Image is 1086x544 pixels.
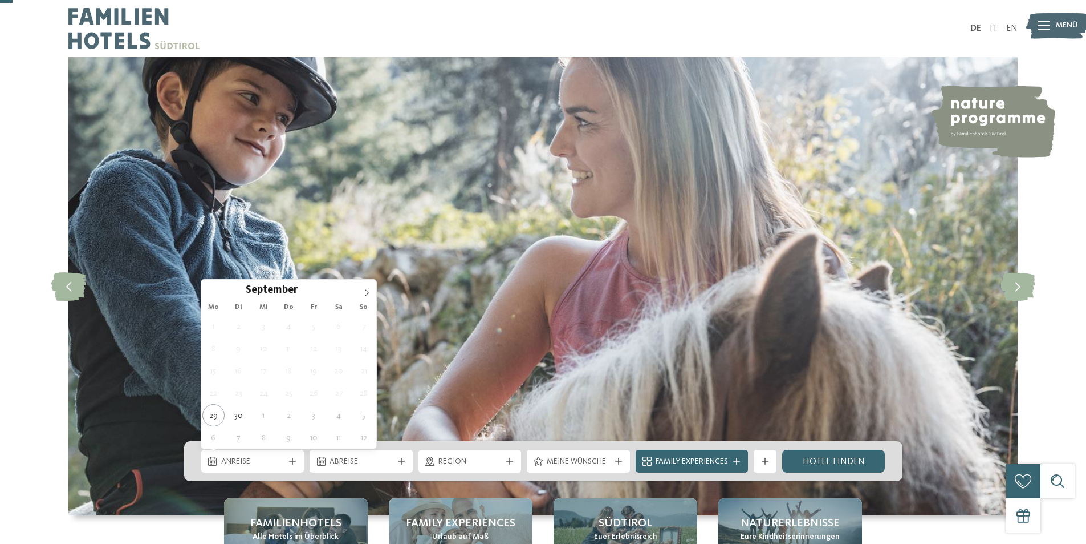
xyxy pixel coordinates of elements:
[278,315,300,337] span: September 4, 2025
[432,531,489,543] span: Urlaub auf Maß
[226,304,251,311] span: Di
[278,404,300,426] span: Oktober 2, 2025
[251,304,276,311] span: Mi
[782,450,885,473] a: Hotel finden
[202,426,225,449] span: Oktober 6, 2025
[278,426,300,449] span: Oktober 9, 2025
[547,456,610,468] span: Meine Wünsche
[353,315,375,337] span: September 7, 2025
[253,404,275,426] span: Oktober 1, 2025
[253,531,339,543] span: Alle Hotels im Überblick
[303,404,325,426] span: Oktober 3, 2025
[741,515,840,531] span: Naturerlebnisse
[594,531,657,543] span: Euer Erlebnisreich
[276,304,301,311] span: Do
[68,57,1018,515] img: Familienhotels Südtirol: The happy family places
[353,337,375,360] span: September 14, 2025
[303,360,325,382] span: September 19, 2025
[253,426,275,449] span: Oktober 8, 2025
[301,304,326,311] span: Fr
[438,456,502,468] span: Region
[351,304,376,311] span: So
[328,404,350,426] span: Oktober 4, 2025
[253,382,275,404] span: September 24, 2025
[202,404,225,426] span: September 29, 2025
[330,456,393,468] span: Abreise
[202,360,225,382] span: September 15, 2025
[202,382,225,404] span: September 22, 2025
[227,315,250,337] span: September 2, 2025
[201,304,226,311] span: Mo
[930,86,1055,158] img: nature programme by Familienhotels Südtirol
[328,426,350,449] span: Oktober 11, 2025
[202,337,225,360] span: September 8, 2025
[328,382,350,404] span: September 27, 2025
[227,382,250,404] span: September 23, 2025
[227,404,250,426] span: September 30, 2025
[253,315,275,337] span: September 3, 2025
[227,426,250,449] span: Oktober 7, 2025
[406,515,515,531] span: Family Experiences
[278,337,300,360] span: September 11, 2025
[328,337,350,360] span: September 13, 2025
[303,426,325,449] span: Oktober 10, 2025
[970,24,981,33] a: DE
[250,515,341,531] span: Familienhotels
[328,360,350,382] span: September 20, 2025
[990,24,998,33] a: IT
[278,360,300,382] span: September 18, 2025
[353,404,375,426] span: Oktober 5, 2025
[221,456,284,468] span: Anreise
[298,284,335,296] input: Year
[1056,20,1078,31] span: Menü
[227,337,250,360] span: September 9, 2025
[326,304,351,311] span: Sa
[353,426,375,449] span: Oktober 12, 2025
[328,315,350,337] span: September 6, 2025
[253,337,275,360] span: September 10, 2025
[246,285,298,296] span: September
[599,515,652,531] span: Südtirol
[253,360,275,382] span: September 17, 2025
[227,360,250,382] span: September 16, 2025
[303,337,325,360] span: September 12, 2025
[303,382,325,404] span: September 26, 2025
[278,382,300,404] span: September 25, 2025
[353,382,375,404] span: September 28, 2025
[741,531,840,543] span: Eure Kindheitserinnerungen
[1006,24,1018,33] a: EN
[303,315,325,337] span: September 5, 2025
[202,315,225,337] span: September 1, 2025
[656,456,728,468] span: Family Experiences
[353,360,375,382] span: September 21, 2025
